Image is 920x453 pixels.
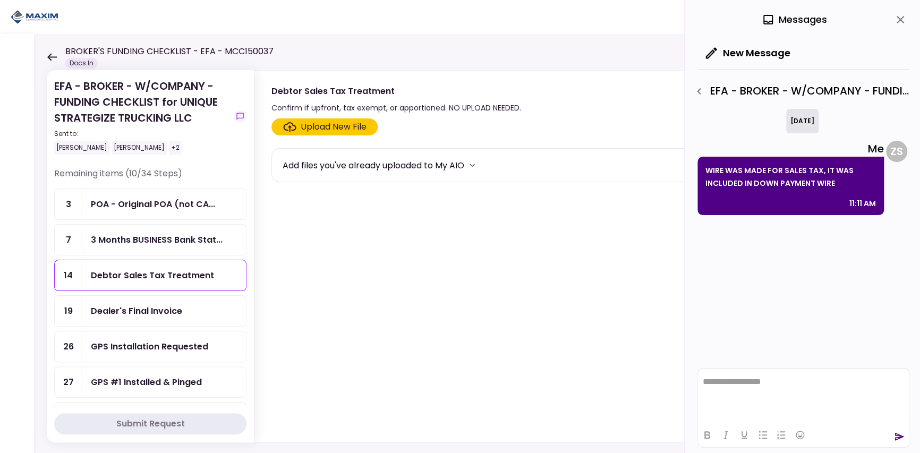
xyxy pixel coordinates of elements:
div: GPS Installation Requested [91,340,208,353]
div: [DATE] [786,109,819,133]
div: 27 [55,367,82,397]
div: Z S [886,141,907,162]
button: close [891,11,909,29]
div: 28 [55,403,82,433]
div: Docs In [65,58,98,69]
button: Emojis [791,428,809,442]
img: Partner icon [11,9,58,25]
button: show-messages [234,110,246,123]
div: Debtor Sales Tax TreatmentConfirm if upfront, tax exempt, or apportioned. NO UPLOAD NEEDED.show-m... [254,70,899,442]
div: Upload New File [301,121,367,133]
button: Underline [735,428,753,442]
div: Remaining items (10/34 Steps) [54,167,246,189]
div: Submit Request [116,417,185,430]
p: WIRE WAS MADE FOR SALES TAX, IT WAS INCLUDED IN DOWN PAYMENT WIRE [705,164,876,190]
div: EFA - BROKER - W/COMPANY - FUNDING CHECKLIST - Debtor Sales Tax Treatment [690,82,909,100]
button: Italic [717,428,735,442]
div: Add files you've already uploaded to My AIO [283,159,464,172]
button: Submit Request [54,413,246,434]
a: 73 Months BUSINESS Bank Statements [54,224,246,255]
h1: BROKER'S FUNDING CHECKLIST - EFA - MCC150037 [65,45,274,58]
iframe: Rich Text Area [698,369,909,422]
div: GPS #1 Installed & Pinged [91,375,202,389]
div: 3 [55,189,82,219]
div: POA - Original POA (not CA or GA) [91,198,215,211]
div: Debtor Sales Tax Treatment [91,269,214,282]
a: 19Dealer's Final Invoice [54,295,246,327]
div: EFA - BROKER - W/COMPANY - FUNDING CHECKLIST for UNIQUE STRATEGIZE TRUCKING LLC [54,78,229,155]
a: 3POA - Original POA (not CA or GA) [54,189,246,220]
div: +2 [169,141,182,155]
div: Messages [762,12,827,28]
a: 27GPS #1 Installed & Pinged [54,366,246,398]
button: send [894,431,905,442]
div: 11:11 AM [849,197,876,210]
a: 26GPS Installation Requested [54,331,246,362]
button: Bullet list [754,428,772,442]
span: Click here to upload the required document [271,118,378,135]
button: New Message [697,39,799,67]
button: more [464,157,480,173]
button: Numbered list [772,428,790,442]
div: 3 Months BUSINESS Bank Statements [91,233,223,246]
div: Dealer's Final Invoice [91,304,182,318]
div: 14 [55,260,82,290]
button: Bold [698,428,716,442]
div: 19 [55,296,82,326]
div: Me [697,141,884,157]
div: 26 [55,331,82,362]
div: [PERSON_NAME] [54,141,109,155]
a: 28GPS #2 Installed & Pinged [54,402,246,433]
div: Confirm if upfront, tax exempt, or apportioned. NO UPLOAD NEEDED. [271,101,521,114]
div: Debtor Sales Tax Treatment [271,84,521,98]
div: Sent to: [54,129,229,139]
div: 7 [55,225,82,255]
a: 14Debtor Sales Tax Treatment [54,260,246,291]
div: [PERSON_NAME] [112,141,167,155]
